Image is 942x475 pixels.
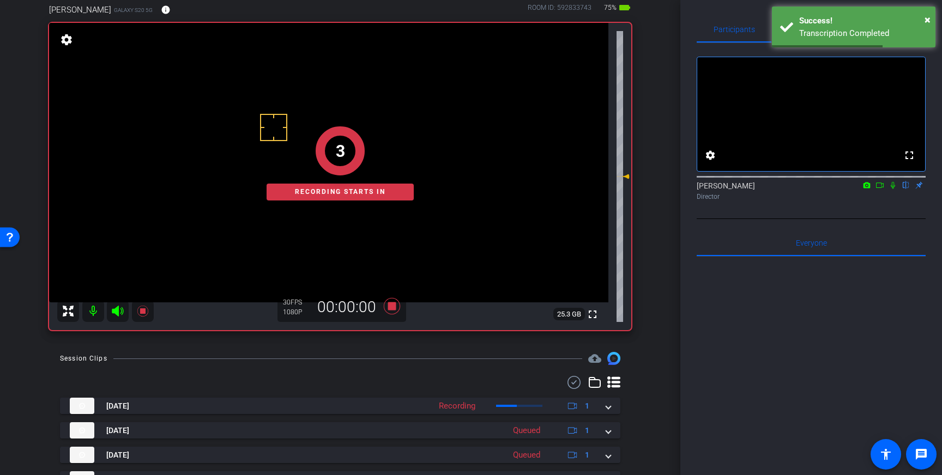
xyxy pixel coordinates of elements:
[925,11,931,28] button: Close
[607,352,620,365] img: Session clips
[106,425,129,436] span: [DATE]
[70,398,94,414] img: thumb-nail
[585,449,589,461] span: 1
[508,424,546,437] div: Queued
[60,398,620,414] mat-expansion-panel-header: thumb-nail[DATE]Recording1
[714,26,755,33] span: Participants
[588,352,601,365] span: Destinations for your clips
[106,449,129,461] span: [DATE]
[796,239,827,247] span: Everyone
[585,400,589,412] span: 1
[60,422,620,439] mat-expansion-panel-header: thumb-nail[DATE]Queued1
[697,180,926,202] div: [PERSON_NAME]
[697,192,926,202] div: Director
[508,449,546,461] div: Queued
[915,448,928,461] mat-icon: message
[60,447,620,463] mat-expansion-panel-header: thumb-nail[DATE]Queued1
[879,448,892,461] mat-icon: accessibility
[704,149,717,162] mat-icon: settings
[267,184,414,200] div: Recording starts in
[60,353,107,364] div: Session Clips
[70,422,94,439] img: thumb-nail
[799,15,927,27] div: Success!
[106,400,129,412] span: [DATE]
[925,13,931,26] span: ×
[585,425,589,436] span: 1
[336,139,345,163] div: 3
[799,27,927,40] div: Transcription Completed
[903,149,916,162] mat-icon: fullscreen
[899,180,913,190] mat-icon: flip
[70,447,94,463] img: thumb-nail
[433,400,481,412] div: Recording
[588,352,601,365] mat-icon: cloud_upload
